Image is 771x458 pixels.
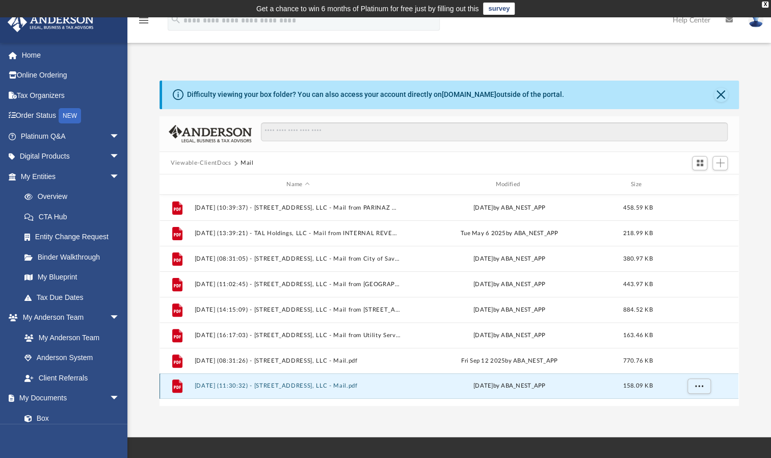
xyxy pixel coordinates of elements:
[7,126,135,146] a: Platinum Q&Aarrow_drop_down
[14,368,130,388] a: Client Referrals
[194,180,402,189] div: Name
[406,180,613,189] div: Modified
[14,207,135,227] a: CTA Hub
[692,156,707,170] button: Switch to Grid View
[687,378,711,394] button: More options
[14,247,135,267] a: Binder Walkthrough
[623,383,652,389] span: 158.09 KB
[195,383,402,389] button: [DATE] (11:30:32) - [STREET_ADDRESS], LLC - Mail.pdf
[7,308,130,328] a: My Anderson Teamarrow_drop_down
[483,3,515,15] a: survey
[662,180,734,189] div: id
[256,3,479,15] div: Get a chance to win 6 months of Platinum for free just by filling out this
[110,388,130,409] span: arrow_drop_down
[14,187,135,207] a: Overview
[7,166,135,187] a: My Entitiesarrow_drop_down
[195,281,402,288] button: [DATE] (11:02:45) - [STREET_ADDRESS], LLC - Mail from [GEOGRAPHIC_DATA] MOKHTIRI.pdf
[110,308,130,328] span: arrow_drop_down
[195,332,402,339] button: [DATE] (16:17:03) - [STREET_ADDRESS], LLC - Mail from Utility Services Division.pdf
[14,408,125,428] a: Box
[7,106,135,126] a: Order StatusNEW
[623,333,652,338] span: 163.46 KB
[406,203,613,213] div: [DATE] by ABA_NEST_APP
[110,126,130,147] span: arrow_drop_down
[406,331,613,340] div: [DATE] by ABA_NEST_APP
[623,256,652,262] span: 380.97 KB
[110,166,130,187] span: arrow_drop_down
[14,227,135,247] a: Entity Change Request
[7,45,135,65] a: Home
[59,108,81,123] div: NEW
[7,146,135,167] a: Digital Productsarrow_drop_down
[14,267,130,288] a: My Blueprint
[138,14,150,27] i: menu
[171,159,231,168] button: Viewable-ClientDocs
[7,388,130,409] a: My Documentsarrow_drop_down
[623,358,652,364] span: 770.76 KB
[195,307,402,313] button: [DATE] (14:15:09) - [STREET_ADDRESS], LLC - Mail from [STREET_ADDRESS], LLC.pdf
[241,159,254,168] button: Mail
[623,231,652,236] span: 218.99 KB
[5,12,97,32] img: Anderson Advisors Platinum Portal
[623,205,652,211] span: 458.59 KB
[618,180,658,189] div: Size
[748,13,763,28] img: User Pic
[623,307,652,313] span: 884.52 KB
[714,88,728,102] button: Close
[406,255,613,264] div: [DATE] by ABA_NEST_APP
[14,287,135,308] a: Tax Due Dates
[261,122,728,142] input: Search files and folders
[187,89,564,100] div: Difficulty viewing your box folder? You can also access your account directly on outside of the p...
[406,306,613,315] div: [DATE] by ABA_NEST_APP
[170,14,181,25] i: search
[406,381,613,391] div: [DATE] by ABA_NEST_APP
[762,2,768,8] div: close
[195,205,402,211] button: [DATE] (10:39:37) - [STREET_ADDRESS], LLC - Mail from PARINAZ MOKHTIRI.pdf
[442,90,496,98] a: [DOMAIN_NAME]
[138,19,150,27] a: menu
[406,280,613,289] div: [DATE] by ABA_NEST_APP
[623,282,652,287] span: 443.97 KB
[406,357,613,366] div: Fri Sep 12 2025 by ABA_NEST_APP
[110,146,130,167] span: arrow_drop_down
[406,229,613,238] div: Tue May 6 2025 by ABA_NEST_APP
[164,180,190,189] div: id
[7,85,135,106] a: Tax Organizers
[195,256,402,262] button: [DATE] (08:31:05) - [STREET_ADDRESS], LLC - Mail from City of Savannah Water Department.pdf
[14,348,130,368] a: Anderson System
[14,327,125,348] a: My Anderson Team
[159,195,738,406] div: grid
[712,156,728,170] button: Add
[7,65,135,86] a: Online Ordering
[195,230,402,237] button: [DATE] (13:39:21) - TAL Holdings, LLC - Mail from INTERNAL REVENUE SERVICE.pdf
[195,358,402,364] button: [DATE] (08:31:26) - [STREET_ADDRESS], LLC - Mail.pdf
